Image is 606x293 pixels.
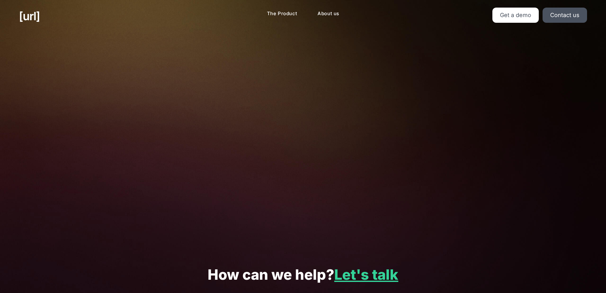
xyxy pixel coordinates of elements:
[19,267,587,283] p: How can we help?
[19,8,40,25] a: [URL]
[334,266,398,283] a: Let's talk
[312,8,344,20] a: About us
[543,8,587,23] a: Contact us
[492,8,539,23] a: Get a demo
[262,8,302,20] a: The Product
